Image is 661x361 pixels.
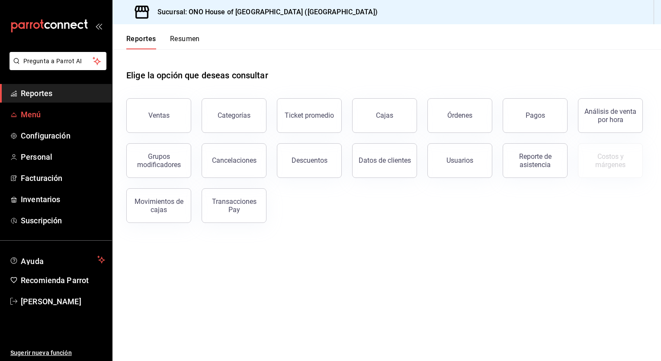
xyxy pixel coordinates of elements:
span: Sugerir nueva función [10,348,105,358]
button: Reportes [126,35,156,49]
div: Ticket promedio [285,111,334,119]
button: Transacciones Pay [202,188,266,223]
span: Inventarios [21,193,105,205]
div: Análisis de venta por hora [584,107,637,124]
button: Grupos modificadores [126,143,191,178]
div: Categorías [218,111,250,119]
button: Descuentos [277,143,342,178]
h1: Elige la opción que deseas consultar [126,69,268,82]
button: Contrata inventarios para ver este reporte [578,143,643,178]
span: Pregunta a Parrot AI [23,57,93,66]
span: Facturación [21,172,105,184]
div: Reporte de asistencia [508,152,562,169]
span: Recomienda Parrot [21,274,105,286]
span: Personal [21,151,105,163]
button: Reporte de asistencia [503,143,568,178]
div: Movimientos de cajas [132,197,186,214]
div: Costos y márgenes [584,152,637,169]
div: Transacciones Pay [207,197,261,214]
button: Ventas [126,98,191,133]
button: Ticket promedio [277,98,342,133]
button: Resumen [170,35,200,49]
h3: Sucursal: ONO House of [GEOGRAPHIC_DATA] ([GEOGRAPHIC_DATA]) [151,7,378,17]
button: Cancelaciones [202,143,266,178]
button: Pregunta a Parrot AI [10,52,106,70]
button: Usuarios [427,143,492,178]
button: Movimientos de cajas [126,188,191,223]
button: Pagos [503,98,568,133]
button: open_drawer_menu [95,23,102,29]
button: Categorías [202,98,266,133]
span: Menú [21,109,105,120]
button: Cajas [352,98,417,133]
div: Grupos modificadores [132,152,186,169]
div: Pagos [526,111,545,119]
button: Análisis de venta por hora [578,98,643,133]
div: Órdenes [447,111,472,119]
span: Configuración [21,130,105,142]
div: Usuarios [446,156,473,164]
span: Ayuda [21,255,94,265]
button: Datos de clientes [352,143,417,178]
div: Cancelaciones [212,156,257,164]
span: Reportes [21,87,105,99]
div: navigation tabs [126,35,200,49]
div: Descuentos [292,156,327,164]
div: Datos de clientes [359,156,411,164]
a: Pregunta a Parrot AI [6,63,106,72]
span: Suscripción [21,215,105,226]
span: [PERSON_NAME] [21,296,105,307]
button: Órdenes [427,98,492,133]
div: Ventas [148,111,170,119]
div: Cajas [376,111,393,119]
